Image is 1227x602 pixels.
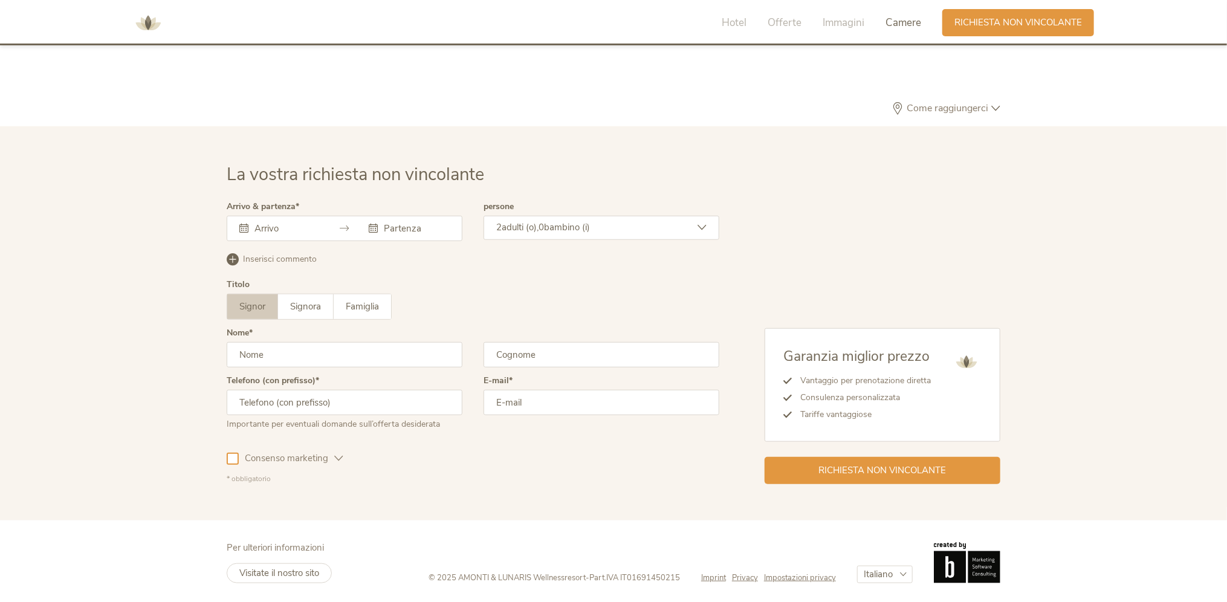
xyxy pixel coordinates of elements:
div: Titolo [227,280,250,289]
label: Nome [227,329,253,337]
a: AMONTI & LUNARIS Wellnessresort [130,18,166,27]
span: Signora [290,300,321,312]
input: Arrivo [251,222,320,235]
span: Visitate il nostro sito [239,567,319,579]
span: 2 [496,221,502,233]
span: Inserisci commento [243,253,317,265]
span: La vostra richiesta non vincolante [227,163,484,186]
span: Camere [885,16,921,30]
span: bambino (i) [544,221,590,233]
img: AMONTI & LUNARIS Wellnessresort [130,5,166,41]
span: Richiesta non vincolante [954,16,1082,29]
input: Telefono (con prefisso) [227,390,462,415]
span: Privacy [732,572,758,583]
span: Part.IVA IT01691450215 [589,572,680,583]
div: Importante per eventuali domande sull’offerta desiderata [227,415,462,430]
label: Telefono (con prefisso) [227,377,319,385]
span: Per ulteriori informazioni [227,542,324,554]
span: © 2025 AMONTI & LUNARIS Wellnessresort [429,572,586,583]
label: persone [484,202,514,211]
span: Richiesta non vincolante [819,464,947,477]
span: Offerte [768,16,801,30]
label: Arrivo & partenza [227,202,299,211]
span: Imprint [701,572,726,583]
img: Brandnamic GmbH | Leading Hospitality Solutions [934,542,1000,583]
input: E-mail [484,390,719,415]
span: Immagini [823,16,864,30]
a: Privacy [732,572,764,583]
a: Imprint [701,572,732,583]
li: Consulenza personalizzata [792,389,931,406]
span: 0 [539,221,544,233]
img: AMONTI & LUNARIS Wellnessresort [951,347,982,377]
input: Nome [227,342,462,367]
span: Garanzia miglior prezzo [783,347,930,366]
span: Signor [239,300,265,312]
label: E-mail [484,377,513,385]
div: * obbligatorio [227,474,719,484]
span: Come raggiungerci [904,103,991,113]
a: Impostazioni privacy [764,572,836,583]
li: Vantaggio per prenotazione diretta [792,372,931,389]
input: Partenza [381,222,450,235]
li: Tariffe vantaggiose [792,406,931,423]
span: Hotel [722,16,746,30]
span: adulti (o), [502,221,539,233]
span: Consenso marketing [239,452,334,465]
span: - [586,572,589,583]
input: Cognome [484,342,719,367]
span: Famiglia [346,300,379,312]
a: Visitate il nostro sito [227,563,332,583]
